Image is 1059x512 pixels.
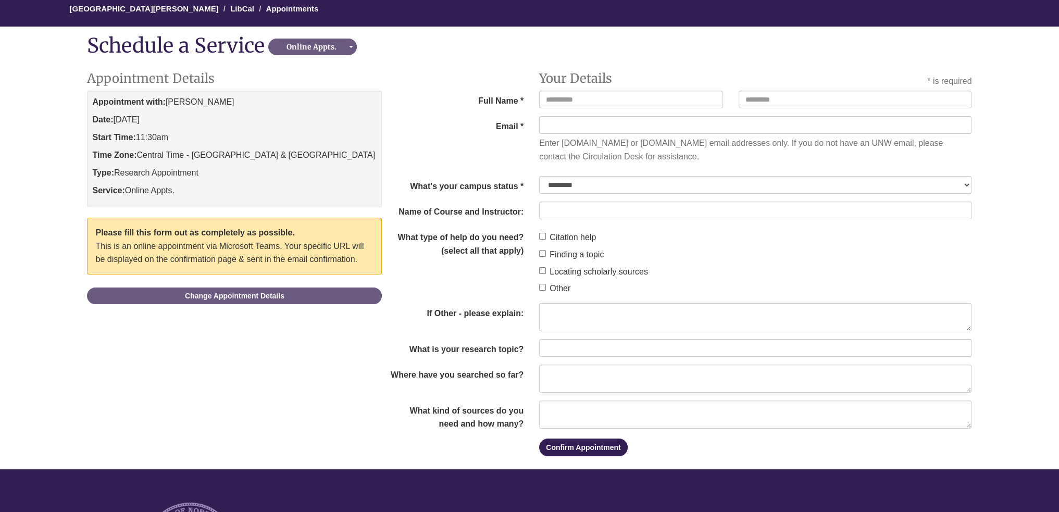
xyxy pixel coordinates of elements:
button: Online Appts. [268,39,357,55]
b: Please fill this form out as completely as possible. [95,228,294,237]
label: What's your campus status * [382,176,531,193]
div: This is an online appointment via Microsoft Teams. Your specific URL will be displayed on the con... [87,218,382,274]
p: Central Time - [GEOGRAPHIC_DATA] & [GEOGRAPHIC_DATA] [92,149,377,161]
p: 11:30am [92,131,377,144]
button: Confirm Appointment [539,439,627,456]
a: Change Appointment Details [87,288,382,304]
p: Research Appointment [92,167,377,179]
span: Full Name * [382,91,531,108]
div: * is required [927,74,971,88]
a: Appointments [266,4,319,13]
label: What kind of sources do you need and how many? [382,401,531,431]
a: LibCal [230,4,254,13]
div: Enter [DOMAIN_NAME] or [DOMAIN_NAME] email addresses only. If you do not have an UNW email, pleas... [539,136,971,163]
strong: Start Time: [92,133,135,142]
p: Online Appts. [92,184,377,197]
strong: Date: [92,115,113,124]
p: [DATE] [92,114,377,126]
label: Locating scholarly sources [539,265,648,279]
div: Online Appts. [271,42,351,52]
label: Where have you searched so far? [382,365,531,382]
label: If Other - please explain: [382,303,531,320]
strong: Type: [92,168,114,177]
label: Other [539,282,570,295]
input: Citation help [539,233,546,240]
a: [GEOGRAPHIC_DATA][PERSON_NAME] [70,4,219,13]
label: Email * [382,116,531,133]
input: Finding a topic [539,250,546,257]
label: Citation help [539,231,596,244]
input: Locating scholarly sources [539,267,546,274]
h2: Your Details [539,72,722,85]
strong: Time Zone: [92,151,136,159]
label: Finding a topic [539,248,604,261]
label: What is your research topic? [382,339,531,356]
strong: Appointment with: [92,97,165,106]
p: [PERSON_NAME] [92,96,377,108]
label: Name of Course and Instructor: [382,202,531,219]
input: Other [539,284,546,291]
div: Schedule a Service [87,34,268,56]
h2: Appointment Details [87,72,382,85]
legend: What type of help do you need? (select all that apply) [382,227,531,257]
strong: Service: [92,186,124,195]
